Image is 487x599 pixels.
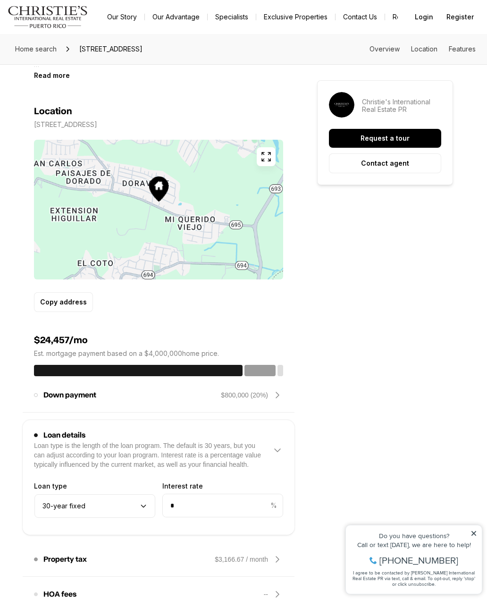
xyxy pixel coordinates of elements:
[34,71,70,79] button: Read more
[34,121,97,128] p: [STREET_ADDRESS]
[264,590,268,599] div: --
[43,431,85,439] p: Loan details
[361,160,409,167] p: Contact agent
[12,58,134,76] span: I agree to be contacted by [PERSON_NAME] International Real Estate PR via text, call & email. To ...
[40,298,87,306] p: Copy address
[8,6,88,28] img: logo
[15,45,57,53] span: Home search
[163,494,269,517] input: Interest rate%
[162,482,283,518] label: Interest rate
[34,350,283,357] p: Est. mortgage payment based on a $4,000,000 home price.
[43,591,76,598] p: HOA fees
[34,426,283,475] div: Loan detailsLoan type is the length of the loan program. The default is 30 years, but you can adj...
[34,292,93,312] button: Copy address
[208,10,256,24] a: Specialists
[43,391,96,399] p: Down payment
[10,30,136,37] div: Call or text [DATE], we are here to help!
[34,335,283,346] h4: $24,457/mo
[329,153,441,173] button: Contact agent
[329,129,441,148] button: Request a tour
[385,10,434,24] a: Resources
[215,555,268,564] div: $3,166.67 / month
[270,501,277,509] span: %
[369,45,476,53] nav: Page section menu
[11,42,60,57] a: Home search
[39,44,118,54] span: [PHONE_NUMBER]
[145,10,207,24] a: Our Advantage
[441,8,479,26] button: Register
[76,42,146,57] span: [STREET_ADDRESS]
[34,106,72,117] h4: Location
[446,13,474,21] span: Register
[34,441,264,469] div: Loan type is the length of the loan program. The default is 30 years, but you can adjust accordin...
[34,482,155,518] label: Loan type
[10,21,136,28] div: Do you have questions?
[409,8,439,26] button: Login
[411,45,437,53] a: Skip to: Location
[43,556,87,563] p: Property tax
[34,548,283,571] div: Property tax$3,166.67 / month
[34,475,283,529] div: Loan detailsLoan type is the length of the loan program. The default is 30 years, but you can adj...
[34,140,283,279] img: Map of 500 PLANTATION DR. #1-101, DORADO PR, 00646
[361,135,410,142] p: Request a tour
[369,45,400,53] a: Skip to: Overview
[415,13,433,21] span: Login
[221,390,268,400] div: $800,000 (20%)
[34,494,155,518] button: Loan type
[362,98,441,113] p: Christie's International Real Estate PR
[449,45,476,53] a: Skip to: Features
[34,384,283,406] div: Down payment$800,000 (20%)
[336,10,385,24] button: Contact Us
[100,10,144,24] a: Our Story
[256,10,335,24] a: Exclusive Properties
